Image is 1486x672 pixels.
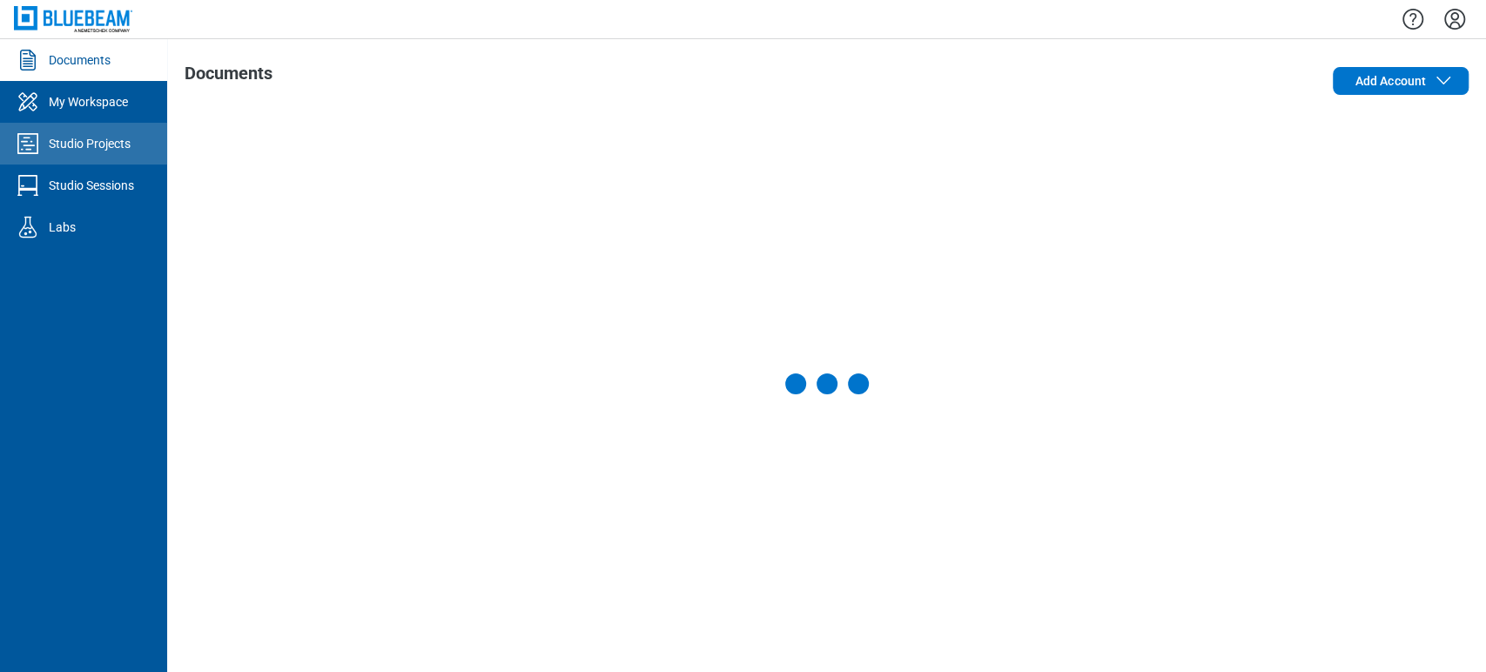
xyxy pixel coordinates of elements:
[49,218,76,236] div: Labs
[49,93,128,111] div: My Workspace
[14,6,132,31] img: Bluebeam, Inc.
[1441,4,1469,34] button: Settings
[49,51,111,69] div: Documents
[185,64,272,91] h1: Documents
[1333,67,1469,95] button: Add Account
[49,135,131,152] div: Studio Projects
[49,177,134,194] div: Studio Sessions
[14,213,42,241] svg: Labs
[14,171,42,199] svg: Studio Sessions
[14,46,42,74] svg: Documents
[1355,72,1426,90] span: Add Account
[14,88,42,116] svg: My Workspace
[785,373,869,394] div: Loading Documents
[14,130,42,158] svg: Studio Projects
